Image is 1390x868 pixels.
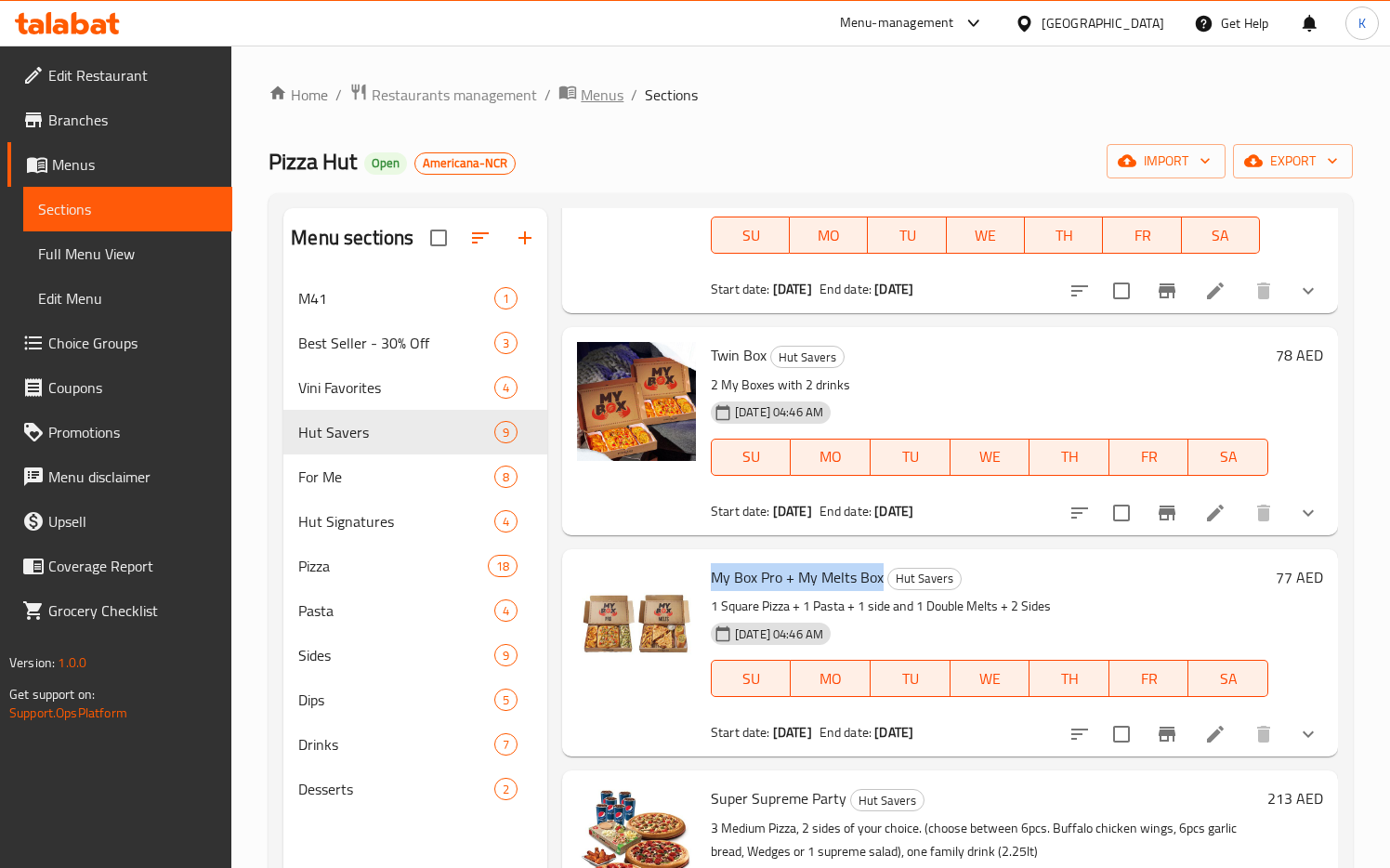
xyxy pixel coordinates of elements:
a: Promotions [7,410,232,454]
span: [DATE] 04:46 AM [728,625,831,643]
span: Upsell [48,510,217,533]
button: TH [1029,660,1109,697]
button: MO [791,660,871,697]
a: Sections [23,187,232,231]
div: Desserts [298,778,494,800]
a: Grocery Checklist [7,588,232,633]
span: Full Menu View [38,243,217,265]
button: WE [951,660,1030,697]
span: Edit Restaurant [48,64,217,86]
span: FR [1110,222,1174,249]
span: Select to update [1102,493,1141,533]
span: Promotions [48,421,217,443]
div: Dips5 [283,677,547,722]
span: Select to update [1102,271,1141,310]
span: 9 [495,424,517,441]
span: Hut Savers [851,790,924,811]
div: Hut Savers [850,789,924,811]
button: TU [871,439,951,476]
span: Hut Savers [771,347,844,368]
div: M411 [283,276,547,321]
button: WE [947,217,1025,254]
div: Hut Savers [770,346,845,368]
h6: 213 AED [1267,785,1323,811]
button: FR [1103,217,1181,254]
b: [DATE] [874,720,913,744]
b: [DATE] [874,499,913,523]
span: Start date: [711,499,770,523]
li: / [544,84,551,106]
span: Pizza [298,555,487,577]
span: Hut Savers [888,568,961,589]
span: FR [1117,443,1182,470]
span: My Box Pro + My Melts Box [711,563,884,591]
div: Hut Savers [298,421,494,443]
span: TU [875,222,938,249]
button: delete [1241,269,1286,313]
div: Hut Savers9 [283,410,547,454]
span: Americana-NCR [415,155,515,171]
span: WE [954,222,1017,249]
button: Branch-specific-item [1145,491,1189,535]
span: 9 [495,647,517,664]
span: import [1121,150,1211,173]
span: 1 [495,290,517,308]
span: TH [1037,443,1102,470]
button: FR [1109,439,1189,476]
button: delete [1241,491,1286,535]
h2: Menu sections [291,224,413,252]
span: Start date: [711,277,770,301]
div: items [494,376,518,399]
span: Menus [52,153,217,176]
span: Vini Favorites [298,376,494,399]
div: items [494,287,518,309]
span: Select all sections [419,218,458,257]
span: Menu disclaimer [48,466,217,488]
button: delete [1241,712,1286,756]
div: items [494,644,518,666]
span: TU [878,443,943,470]
div: Open [364,152,407,175]
li: / [335,84,342,106]
a: Upsell [7,499,232,544]
span: Version: [9,651,55,675]
div: For Me [298,466,494,488]
button: TH [1029,439,1109,476]
a: Coverage Report [7,544,232,588]
b: [DATE] [773,720,812,744]
nav: Menu sections [283,269,547,819]
span: Branches [48,109,217,131]
button: export [1233,144,1353,178]
span: K [1358,13,1366,33]
span: Sides [298,644,494,666]
div: Dips [298,689,494,711]
span: 18 [489,558,517,575]
span: Coverage Report [48,555,217,577]
span: Start date: [711,720,770,744]
button: MO [790,217,868,254]
button: SU [711,439,791,476]
div: Best Seller - 30% Off3 [283,321,547,365]
div: items [494,466,518,488]
div: Desserts2 [283,767,547,811]
button: sort-choices [1057,712,1102,756]
a: Edit Restaurant [7,53,232,98]
img: Twin Box [577,342,696,461]
span: MO [798,665,863,692]
span: Grocery Checklist [48,599,217,622]
span: End date: [820,499,872,523]
a: Menus [558,83,623,107]
b: [DATE] [773,499,812,523]
span: 5 [495,691,517,709]
img: My Box Pro + My Melts Box [577,564,696,683]
div: items [494,733,518,756]
div: Hut Signatures4 [283,499,547,544]
a: Edit menu item [1204,502,1226,524]
button: SU [711,660,791,697]
span: Coupons [48,376,217,399]
a: Edit menu item [1204,723,1226,745]
span: Get support on: [9,682,95,706]
h6: 78 AED [1276,342,1323,368]
span: Pizza Hut [269,140,357,182]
